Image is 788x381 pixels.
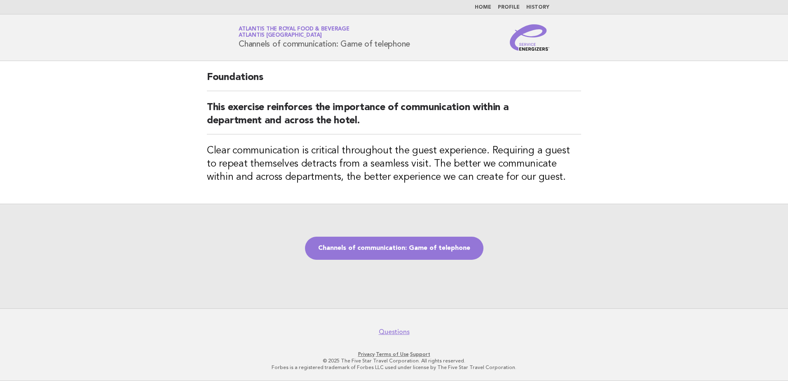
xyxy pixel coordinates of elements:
[475,5,491,10] a: Home
[207,71,581,91] h2: Foundations
[305,237,483,260] a: Channels of communication: Game of telephone
[376,351,409,357] a: Terms of Use
[142,364,646,371] p: Forbes is a registered trademark of Forbes LLC used under license by The Five Star Travel Corpora...
[358,351,375,357] a: Privacy
[239,33,322,38] span: Atlantis [GEOGRAPHIC_DATA]
[510,24,549,51] img: Service Energizers
[239,27,410,48] h1: Channels of communication: Game of telephone
[207,144,581,184] h3: Clear communication is critical throughout the guest experience. Requiring a guest to repeat them...
[410,351,430,357] a: Support
[142,357,646,364] p: © 2025 The Five Star Travel Corporation. All rights reserved.
[379,328,410,336] a: Questions
[526,5,549,10] a: History
[239,26,349,38] a: Atlantis the Royal Food & BeverageAtlantis [GEOGRAPHIC_DATA]
[498,5,520,10] a: Profile
[207,101,581,134] h2: This exercise reinforces the importance of communication within a department and across the hotel.
[142,351,646,357] p: · ·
